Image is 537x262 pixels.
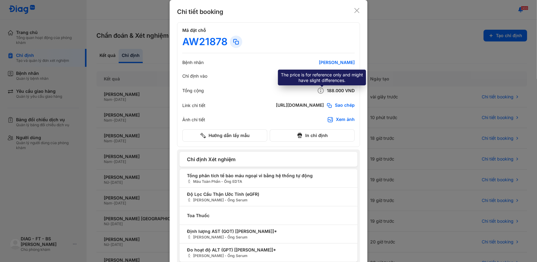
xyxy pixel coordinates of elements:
[187,172,350,179] span: Tổng phân tích tế bào máu ngoại vi bằng hệ thống tự động
[182,28,355,33] h4: Mã đặt chỗ
[187,253,350,259] span: [PERSON_NAME] - Ống Serum
[187,197,350,203] span: [PERSON_NAME] - Ống Serum
[281,73,355,79] div: [DATE] 10:16
[187,228,350,234] span: Định lượng AST (GOT) [[PERSON_NAME]]*
[187,179,350,184] span: Máu Toàn Phần - Ống EDTA
[187,191,350,197] span: Độ Lọc Cầu Thận Ước Tính (eGFR)
[335,102,355,109] span: Sao chép
[276,102,324,109] div: [URL][DOMAIN_NAME]
[281,87,355,94] div: 188.000 VND
[336,117,355,123] div: Xem ảnh
[187,247,350,253] span: Đo hoạt độ ALT (GPT) [[PERSON_NAME]]*
[270,129,355,142] button: In chỉ định
[182,103,205,108] div: Link chi tiết
[182,60,204,65] div: Bệnh nhân
[187,212,350,219] span: Toa Thuốc
[187,234,350,240] span: [PERSON_NAME] - Ống Serum
[182,88,204,93] div: Tổng cộng
[182,36,227,48] div: AW21878
[187,156,350,163] span: Chỉ định Xét nghiệm
[182,117,205,122] div: Ảnh chi tiết
[182,129,267,142] button: Hướng dẫn lấy mẫu
[177,7,223,16] div: Chi tiết booking
[281,60,355,65] div: [PERSON_NAME]
[182,73,207,79] div: Chỉ định vào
